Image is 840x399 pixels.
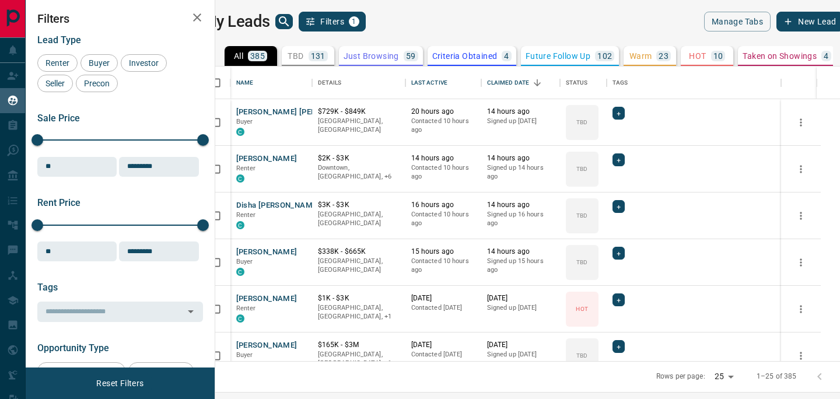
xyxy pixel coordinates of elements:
p: 14 hours ago [487,107,554,117]
span: + [617,247,621,259]
button: more [792,347,810,365]
p: 10 [713,52,723,60]
div: + [612,153,625,166]
p: TBD [576,118,587,127]
button: Filters1 [299,12,366,32]
div: Tags [612,66,628,99]
p: 59 [406,52,416,60]
p: Toronto [318,350,400,368]
p: [DATE] [411,340,475,350]
span: Rent Price [37,197,80,208]
h2: Filters [37,12,203,26]
p: $338K - $665K [318,247,400,257]
button: [PERSON_NAME] [236,153,297,164]
p: HOT [689,52,706,60]
p: Signed up 15 hours ago [487,257,554,275]
p: Warm [629,52,652,60]
button: search button [275,14,293,29]
div: Claimed Date [487,66,530,99]
p: Contacted 10 hours ago [411,210,475,228]
div: condos.ca [236,268,244,276]
div: condos.ca [236,314,244,323]
p: 14 hours ago [487,153,554,163]
span: Lead Type [37,34,81,45]
span: Return to Site [132,366,190,376]
p: TBD [576,258,587,267]
span: Buyer [236,118,253,125]
button: [PERSON_NAME] [236,340,297,351]
p: TBD [288,52,303,60]
button: more [792,254,810,271]
p: [DATE] [411,293,475,303]
div: Name [236,66,254,99]
div: Investor [121,54,167,72]
p: 14 hours ago [411,153,475,163]
span: + [617,201,621,212]
p: TBD [576,351,587,360]
h1: My Leads [203,12,270,31]
span: + [617,107,621,119]
button: Manage Tabs [704,12,771,32]
div: + [612,247,625,260]
button: more [792,300,810,318]
p: 20 hours ago [411,107,475,117]
button: Open [183,303,199,320]
p: [GEOGRAPHIC_DATA], [GEOGRAPHIC_DATA] [318,257,400,275]
p: [GEOGRAPHIC_DATA], [GEOGRAPHIC_DATA] [318,117,400,135]
p: Contacted 10 hours ago [411,117,475,135]
p: Signed up 16 hours ago [487,210,554,228]
p: 4 [824,52,828,60]
div: + [612,293,625,306]
button: [PERSON_NAME] [PERSON_NAME] [236,107,360,118]
p: 385 [250,52,265,60]
p: $2K - $3K [318,153,400,163]
span: + [617,294,621,306]
div: Last Active [405,66,481,99]
div: + [612,107,625,120]
p: Midtown | Central, North York, Scarborough, Scarborough, West End, Toronto [318,163,400,181]
p: Signed up [DATE] [487,117,554,126]
div: Name [230,66,312,99]
button: Disha [PERSON_NAME] [236,200,320,211]
button: [PERSON_NAME] [236,293,297,304]
p: Future Follow Up [526,52,590,60]
p: Rows per page: [656,372,705,381]
button: more [792,160,810,178]
button: Reset Filters [89,373,151,393]
div: condos.ca [236,221,244,229]
div: Details [312,66,405,99]
div: Renter [37,54,78,72]
button: Sort [529,75,545,91]
span: Favourited a Listing [41,366,121,376]
span: 1 [350,17,358,26]
button: [PERSON_NAME] [236,247,297,258]
span: Investor [125,58,163,68]
span: Seller [41,79,69,88]
p: 1–25 of 385 [757,372,796,381]
span: Buyer [85,58,114,68]
p: Signed up [DATE] [487,303,554,313]
span: Renter [236,164,256,172]
p: 23 [659,52,668,60]
span: Buyer [236,351,253,359]
div: Precon [76,75,118,92]
p: 102 [597,52,612,60]
div: Tags [607,66,782,99]
p: 4 [504,52,509,60]
p: TBD [576,164,587,173]
div: Favourited a Listing [37,362,125,380]
p: 14 hours ago [487,247,554,257]
p: $3K - $3K [318,200,400,210]
p: $729K - $849K [318,107,400,117]
p: 14 hours ago [487,200,554,210]
p: Signed up [DATE] [487,350,554,359]
div: Status [566,66,588,99]
span: Tags [37,282,58,293]
p: Contacted 10 hours ago [411,163,475,181]
div: condos.ca [236,128,244,136]
div: Status [560,66,607,99]
p: Contacted [DATE] [411,303,475,313]
span: + [617,154,621,166]
p: [GEOGRAPHIC_DATA], [GEOGRAPHIC_DATA] [318,210,400,228]
p: TBD [576,211,587,220]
